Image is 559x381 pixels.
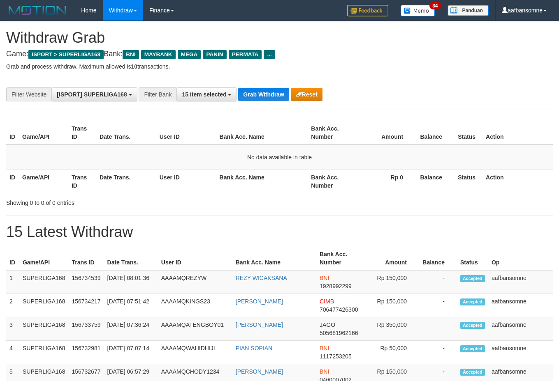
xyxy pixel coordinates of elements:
[320,283,352,289] span: Copy 1928992299 to clipboard
[264,50,275,59] span: ...
[6,145,553,170] td: No data available in table
[6,317,19,341] td: 3
[320,275,329,281] span: BNI
[6,87,51,101] div: Filter Website
[357,170,415,193] th: Rp 0
[6,50,553,58] h4: Game: Bank:
[19,170,68,193] th: Game/API
[216,121,308,145] th: Bank Acc. Name
[415,121,455,145] th: Balance
[320,306,358,313] span: Copy 706477426300 to clipboard
[320,353,352,360] span: Copy 1117253205 to clipboard
[123,50,139,59] span: BNI
[68,294,104,317] td: 156734217
[455,121,482,145] th: Status
[308,121,357,145] th: Bank Acc. Number
[488,341,553,364] td: aafbansomne
[460,345,485,352] span: Accepted
[19,247,69,270] th: Game/API
[238,88,289,101] button: Grab Withdraw
[320,321,335,328] span: JAGO
[232,247,316,270] th: Bank Acc. Name
[158,317,232,341] td: AAAAMQATENGBOY01
[68,170,96,193] th: Trans ID
[236,345,272,351] a: PIAN SOPIAN
[460,369,485,376] span: Accepted
[419,317,457,341] td: -
[6,62,553,71] p: Grab and process withdraw. Maximum allowed is transactions.
[156,121,216,145] th: User ID
[236,368,283,375] a: [PERSON_NAME]
[6,247,19,270] th: ID
[51,87,137,101] button: [ISPORT] SUPERLIGA168
[96,170,156,193] th: Date Trans.
[419,341,457,364] td: -
[460,298,485,305] span: Accepted
[457,247,488,270] th: Status
[131,63,137,70] strong: 10
[176,87,237,101] button: 15 item selected
[364,247,419,270] th: Amount
[28,50,104,59] span: ISPORT > SUPERLIGA168
[68,317,104,341] td: 156733759
[158,341,232,364] td: AAAAMQWAHIDHIJI
[455,170,482,193] th: Status
[419,270,457,294] td: -
[96,121,156,145] th: Date Trans.
[6,4,69,16] img: MOTION_logo.png
[158,294,232,317] td: AAAAMQKINGS23
[178,50,201,59] span: MEGA
[104,294,158,317] td: [DATE] 07:51:42
[419,294,457,317] td: -
[488,270,553,294] td: aafbansomne
[6,121,19,145] th: ID
[320,330,358,336] span: Copy 505681962166 to clipboard
[320,368,329,375] span: BNI
[104,341,158,364] td: [DATE] 07:07:14
[236,275,287,281] a: REZY WICAKSANA
[19,121,68,145] th: Game/API
[6,341,19,364] td: 4
[488,247,553,270] th: Op
[6,294,19,317] td: 2
[316,247,364,270] th: Bank Acc. Number
[68,270,104,294] td: 156734539
[229,50,262,59] span: PERMATA
[104,247,158,270] th: Date Trans.
[19,341,69,364] td: SUPERLIGA168
[320,298,334,305] span: CIMB
[104,270,158,294] td: [DATE] 08:01:36
[68,247,104,270] th: Trans ID
[68,121,96,145] th: Trans ID
[141,50,176,59] span: MAYBANK
[357,121,415,145] th: Amount
[419,247,457,270] th: Balance
[308,170,357,193] th: Bank Acc. Number
[158,247,232,270] th: User ID
[291,88,322,101] button: Reset
[482,170,553,193] th: Action
[6,170,19,193] th: ID
[156,170,216,193] th: User ID
[216,170,308,193] th: Bank Acc. Name
[19,294,69,317] td: SUPERLIGA168
[460,322,485,329] span: Accepted
[364,294,419,317] td: Rp 150,000
[236,298,283,305] a: [PERSON_NAME]
[482,121,553,145] th: Action
[6,270,19,294] td: 1
[364,341,419,364] td: Rp 50,000
[68,341,104,364] td: 156732981
[488,294,553,317] td: aafbansomne
[19,270,69,294] td: SUPERLIGA168
[6,30,553,46] h1: Withdraw Grab
[448,5,489,16] img: panduan.png
[57,91,127,98] span: [ISPORT] SUPERLIGA168
[401,5,435,16] img: Button%20Memo.svg
[364,270,419,294] td: Rp 150,000
[429,2,441,9] span: 34
[203,50,226,59] span: PANIN
[6,224,553,240] h1: 15 Latest Withdraw
[236,321,283,328] a: [PERSON_NAME]
[347,5,388,16] img: Feedback.jpg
